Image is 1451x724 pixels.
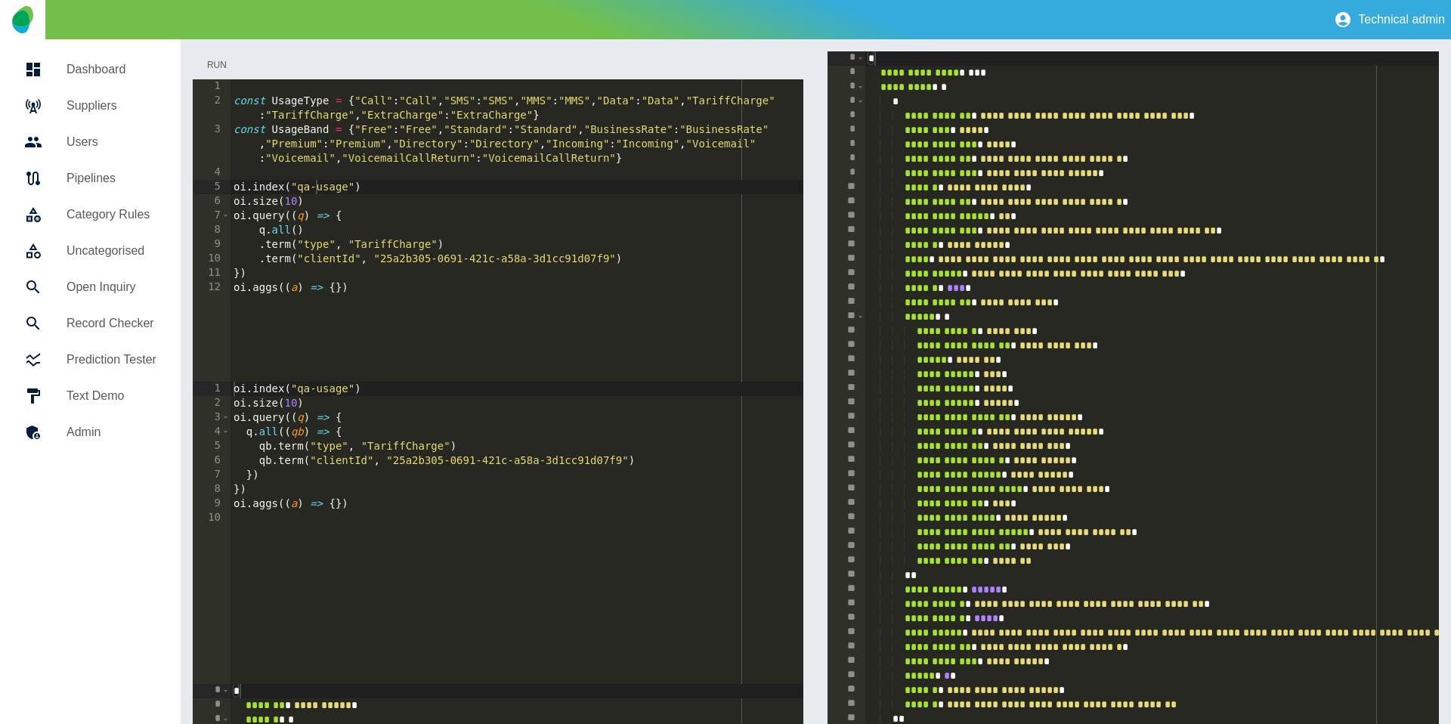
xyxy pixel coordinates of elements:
[193,396,230,410] div: 2
[193,51,241,79] button: Run
[193,237,230,252] div: 9
[12,124,169,160] a: Users
[193,180,230,194] div: 5
[12,51,169,88] a: Dashboard
[67,278,156,296] h5: Open Inquiry
[193,266,230,280] div: 11
[12,196,169,233] a: Category Rules
[193,511,230,525] div: 10
[221,684,230,698] span: Toggle code folding, rows 1 through 29
[1328,5,1451,35] button: Technical admin
[856,51,865,66] span: Toggle code folding, rows 1 through 550
[12,305,169,342] a: Record Checker
[193,482,230,497] div: 8
[193,166,230,180] div: 4
[193,209,230,223] div: 7
[856,80,865,94] span: Toggle code folding, rows 3 through 549
[12,414,169,450] a: Admin
[12,378,169,414] a: Text Demo
[193,252,230,266] div: 10
[67,351,156,369] h5: Prediction Tester
[12,269,169,305] a: Open Inquiry
[193,280,230,295] div: 12
[193,79,230,94] div: 1
[1358,13,1445,26] p: Technical admin
[12,88,169,124] a: Suppliers
[221,209,230,223] span: Toggle code folding, rows 7 through 11
[193,194,230,209] div: 6
[67,423,156,441] h5: Admin
[221,410,230,425] span: Toggle code folding, rows 3 through 8
[193,497,230,511] div: 9
[193,223,230,237] div: 8
[67,60,156,79] h5: Dashboard
[193,453,230,468] div: 6
[221,425,230,439] span: Toggle code folding, rows 4 through 7
[67,387,156,405] h5: Text Demo
[193,94,230,122] div: 2
[193,410,230,425] div: 3
[67,133,156,151] h5: Users
[67,97,156,115] h5: Suppliers
[856,310,865,324] span: Toggle code folding, rows 19 through 37
[856,94,865,109] span: Toggle code folding, rows 4 through 47
[193,382,230,396] div: 1
[193,468,230,482] div: 7
[193,122,230,166] div: 3
[67,242,156,260] h5: Uncategorised
[12,160,169,196] a: Pipelines
[12,233,169,269] a: Uncategorised
[12,6,32,33] img: Logo
[193,439,230,453] div: 5
[67,314,156,333] h5: Record Checker
[193,425,230,439] div: 4
[67,169,156,187] h5: Pipelines
[67,206,156,224] h5: Category Rules
[12,342,169,378] a: Prediction Tester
